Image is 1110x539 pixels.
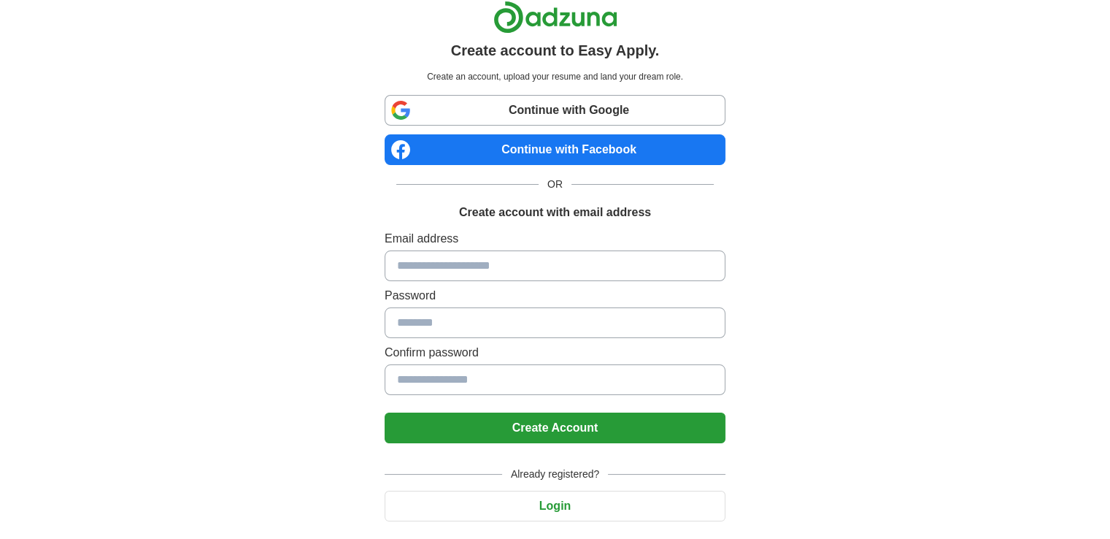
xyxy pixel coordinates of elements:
h1: Create account with email address [459,204,651,221]
a: Continue with Facebook [385,134,725,165]
p: Create an account, upload your resume and land your dream role. [388,70,722,83]
h1: Create account to Easy Apply. [451,39,660,61]
label: Password [385,287,725,305]
button: Login [385,491,725,521]
button: Create Account [385,413,725,443]
span: OR [539,177,571,192]
span: Already registered? [502,467,608,482]
img: Adzuna logo [493,1,617,34]
label: Confirm password [385,344,725,362]
label: Email address [385,230,725,248]
a: Continue with Google [385,95,725,126]
a: Login [385,500,725,512]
